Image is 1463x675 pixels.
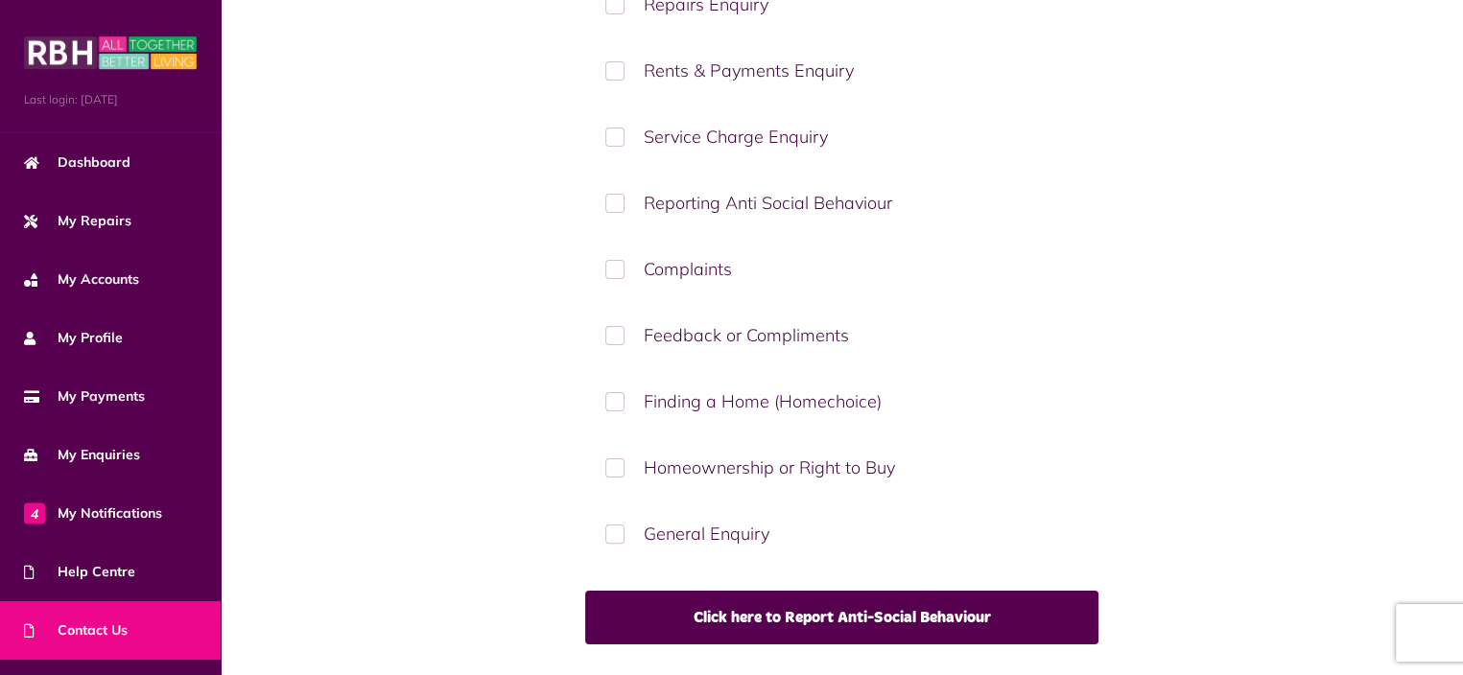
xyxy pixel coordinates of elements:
label: Rents & Payments Enquiry [585,42,1099,99]
span: Contact Us [24,620,128,640]
label: Complaints [585,241,1099,297]
span: My Notifications [24,503,162,524]
label: Feedback or Compliments [585,307,1099,363]
span: Last login: [DATE] [24,91,197,108]
label: Finding a Home (Homechoice) [585,373,1099,430]
span: My Enquiries [24,445,140,465]
a: Click here to Report Anti-Social Behaviour [585,591,1099,644]
label: General Enquiry [585,505,1099,562]
span: My Profile [24,328,123,348]
span: My Repairs [24,211,131,231]
label: Reporting Anti Social Behaviour [585,175,1099,231]
span: 4 [24,502,45,524]
label: Homeownership or Right to Buy [585,439,1099,496]
label: Service Charge Enquiry [585,108,1099,165]
img: MyRBH [24,34,197,72]
span: Dashboard [24,152,130,173]
span: Help Centre [24,562,135,582]
span: My Payments [24,386,145,407]
span: My Accounts [24,269,139,290]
